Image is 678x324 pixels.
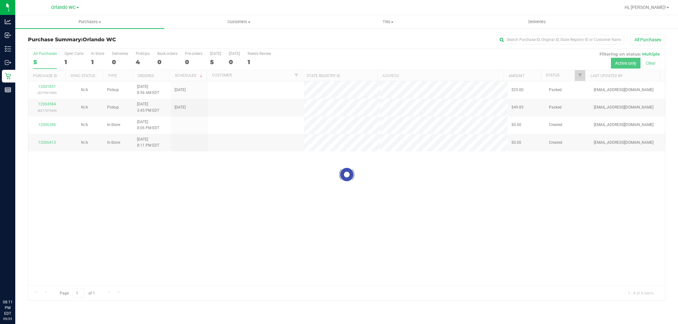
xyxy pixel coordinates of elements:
inline-svg: Reports [5,87,11,93]
inline-svg: Analytics [5,18,11,25]
inline-svg: Retail [5,73,11,79]
p: 09/25 [3,316,12,321]
a: Purchases [15,15,164,29]
button: All Purchases [630,34,665,45]
span: Hi, [PERSON_NAME]! [625,5,666,10]
a: Deliveries [462,15,612,29]
input: Search Purchase ID, Original ID, State Registry ID or Customer Name... [497,35,624,44]
span: Orlando WC [51,5,76,10]
span: Purchases [15,19,164,25]
inline-svg: Inventory [5,46,11,52]
span: Orlando WC [83,36,116,43]
h3: Purchase Summary: [28,37,240,43]
a: Tills [313,15,462,29]
inline-svg: Inbound [5,32,11,38]
span: Customers [165,19,313,25]
span: Deliveries [520,19,554,25]
span: Tills [314,19,462,25]
inline-svg: Outbound [5,59,11,66]
iframe: Resource center [6,273,25,292]
p: 08:11 PM EDT [3,299,12,316]
a: Customers [164,15,313,29]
